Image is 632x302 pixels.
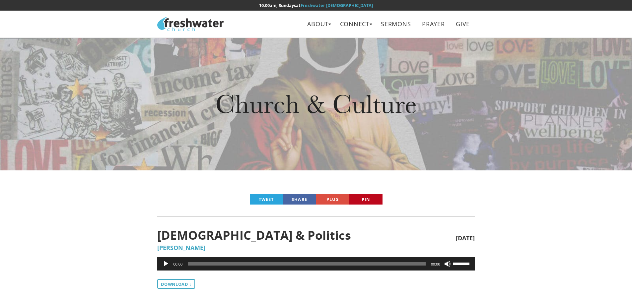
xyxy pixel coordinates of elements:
span: 00:00 [431,262,440,266]
button: Play [163,261,169,267]
span: 00:00 [173,262,182,266]
span: [DATE] [456,235,475,242]
div: Audio Player [157,257,474,271]
span: [DEMOGRAPHIC_DATA] & Politics [157,229,456,242]
a: Tweet [250,194,283,205]
a: Prayer [417,17,450,31]
h5: [PERSON_NAME] [157,245,474,251]
img: Freshwater Church [157,17,224,31]
a: Plus [316,194,349,205]
time: 10:00am, Sundays [259,2,296,8]
a: Volume Slider [453,257,471,269]
a: Share [283,194,316,205]
a: Give [451,17,475,31]
a: About [303,17,333,31]
button: Mute [444,261,451,267]
a: Freshwater [DEMOGRAPHIC_DATA] [301,2,373,8]
img: Church & Culture [217,95,416,113]
a: Connect [335,17,375,31]
h6: at [157,3,474,8]
a: Pin [349,194,383,205]
a: Sermons [376,17,416,31]
span: Time Slider [188,262,426,266]
a: Download ↓ [157,279,195,288]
